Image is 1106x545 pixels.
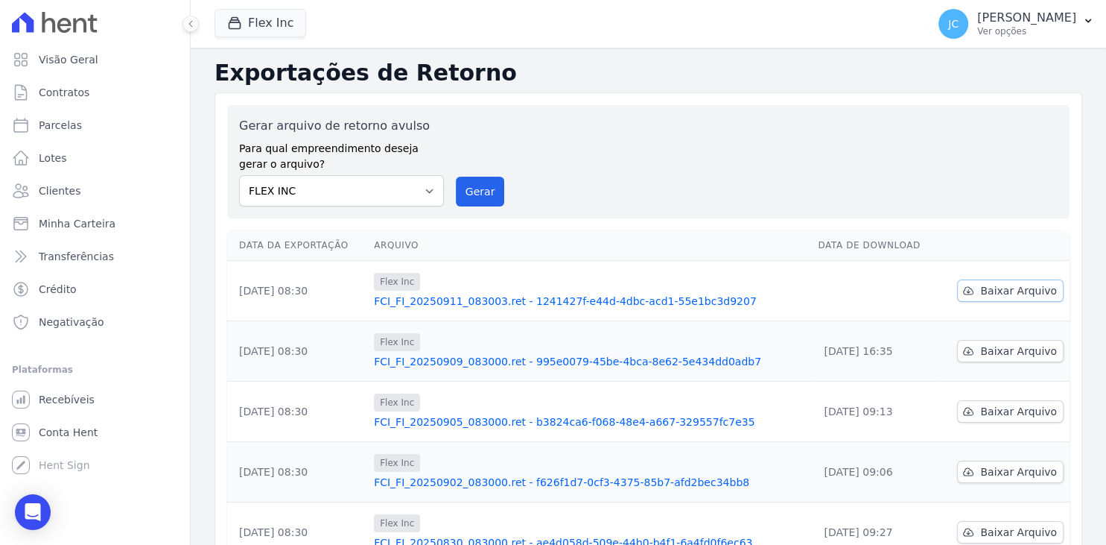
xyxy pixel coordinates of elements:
a: FCI_FI_20250902_083000.ret - f626f1d7-0cf3-4375-85b7-afd2bec34bb8 [374,475,806,490]
a: Transferências [6,242,184,271]
td: [DATE] 08:30 [227,442,368,503]
td: [DATE] 08:30 [227,382,368,442]
h2: Exportações de Retorno [214,60,1082,86]
span: Flex Inc [374,514,420,532]
th: Data de Download [812,230,938,261]
span: Conta Hent [39,425,98,440]
p: [PERSON_NAME] [977,10,1076,25]
a: Baixar Arquivo [957,340,1064,362]
span: Parcelas [39,118,82,133]
span: JC [948,19,959,29]
span: Crédito [39,282,77,297]
a: Negativação [6,307,184,337]
a: Contratos [6,78,184,107]
a: FCI_FI_20250911_083003.ret - 1241427f-e44d-4dbc-acd1-55e1bc3d9207 [374,294,806,309]
span: Visão Geral [39,52,98,67]
span: Flex Inc [374,333,420,351]
a: Conta Hent [6,418,184,447]
td: [DATE] 09:06 [812,442,938,503]
span: Transferências [39,249,114,264]
a: Lotes [6,143,184,173]
span: Flex Inc [374,273,420,291]
div: Plataformas [12,361,178,379]
a: Clientes [6,176,184,206]
span: Minha Carteira [39,216,115,231]
a: Baixar Arquivo [957,461,1064,483]
td: [DATE] 16:35 [812,321,938,382]
p: Ver opções [977,25,1076,37]
span: Recebíveis [39,392,95,407]
a: Visão Geral [6,45,184,75]
td: [DATE] 08:30 [227,321,368,382]
span: Baixar Arquivo [980,283,1057,298]
button: JC [PERSON_NAME] Ver opções [927,3,1106,45]
a: Minha Carteira [6,209,184,239]
a: Parcelas [6,110,184,140]
th: Arquivo [368,230,812,261]
div: Open Intercom Messenger [15,494,51,530]
button: Flex Inc [214,9,306,37]
a: FCI_FI_20250909_083000.ret - 995e0079-45be-4bca-8e62-5e434dd0adb7 [374,354,806,369]
span: Baixar Arquivo [980,404,1057,419]
span: Lotes [39,151,67,166]
span: Baixar Arquivo [980,344,1057,359]
span: Baixar Arquivo [980,525,1057,540]
span: Flex Inc [374,454,420,472]
a: Recebíveis [6,385,184,415]
td: [DATE] 08:30 [227,261,368,321]
span: Negativação [39,315,104,330]
button: Gerar [456,177,505,207]
td: [DATE] 09:13 [812,382,938,442]
th: Data da Exportação [227,230,368,261]
a: Baixar Arquivo [957,280,1064,302]
label: Para qual empreendimento deseja gerar o arquivo? [239,135,444,172]
span: Baixar Arquivo [980,464,1057,479]
a: Baixar Arquivo [957,400,1064,423]
span: Contratos [39,85,89,100]
a: Crédito [6,274,184,304]
a: Baixar Arquivo [957,521,1064,544]
span: Clientes [39,183,80,198]
span: Flex Inc [374,394,420,412]
a: FCI_FI_20250905_083000.ret - b3824ca6-f068-48e4-a667-329557fc7e35 [374,415,806,429]
label: Gerar arquivo de retorno avulso [239,117,444,135]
